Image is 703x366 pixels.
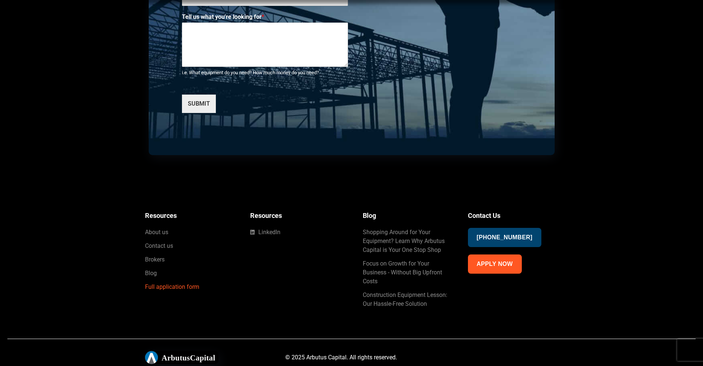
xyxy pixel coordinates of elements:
a: About us [145,228,235,237]
a: Shopping Around for Your Equipment? Learn Why Arbutus Capital is Your One Stop Shop [363,228,453,254]
span: [PHONE_NUMBER] [477,232,533,243]
div: i.e. What equipment do you need? How much money do you need? [182,70,348,76]
a: Full application form [145,283,235,291]
span: LinkedIn [256,228,280,237]
a: Focus on Growth for Your Business - Without Big Upfront Costs [363,259,453,286]
a: Blog [145,269,235,278]
a: LinkedIn [250,228,348,237]
h5: Blog [363,211,453,220]
a: Construction Equipment Lesson: Our Hassle-Free Solution [363,291,453,308]
span: Blog [145,269,157,278]
a: Apply Now [468,254,522,274]
a: Contact us [145,242,235,250]
a: Brokers [145,255,235,264]
button: SUBMIT [182,95,216,113]
span: Apply Now [477,259,513,269]
label: Tell us what you're looking for [182,13,348,21]
h5: Contact Us [468,211,558,220]
span: Full application form [145,283,199,291]
span: Contact us [145,242,173,250]
span: About us [145,228,168,237]
h5: Resources [250,211,348,220]
h5: Resources [145,211,235,220]
a: [PHONE_NUMBER] [468,228,541,247]
span: Brokers [145,255,165,264]
span: © 2025 Arbutus Capital. All rights reserved. [285,354,397,361]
